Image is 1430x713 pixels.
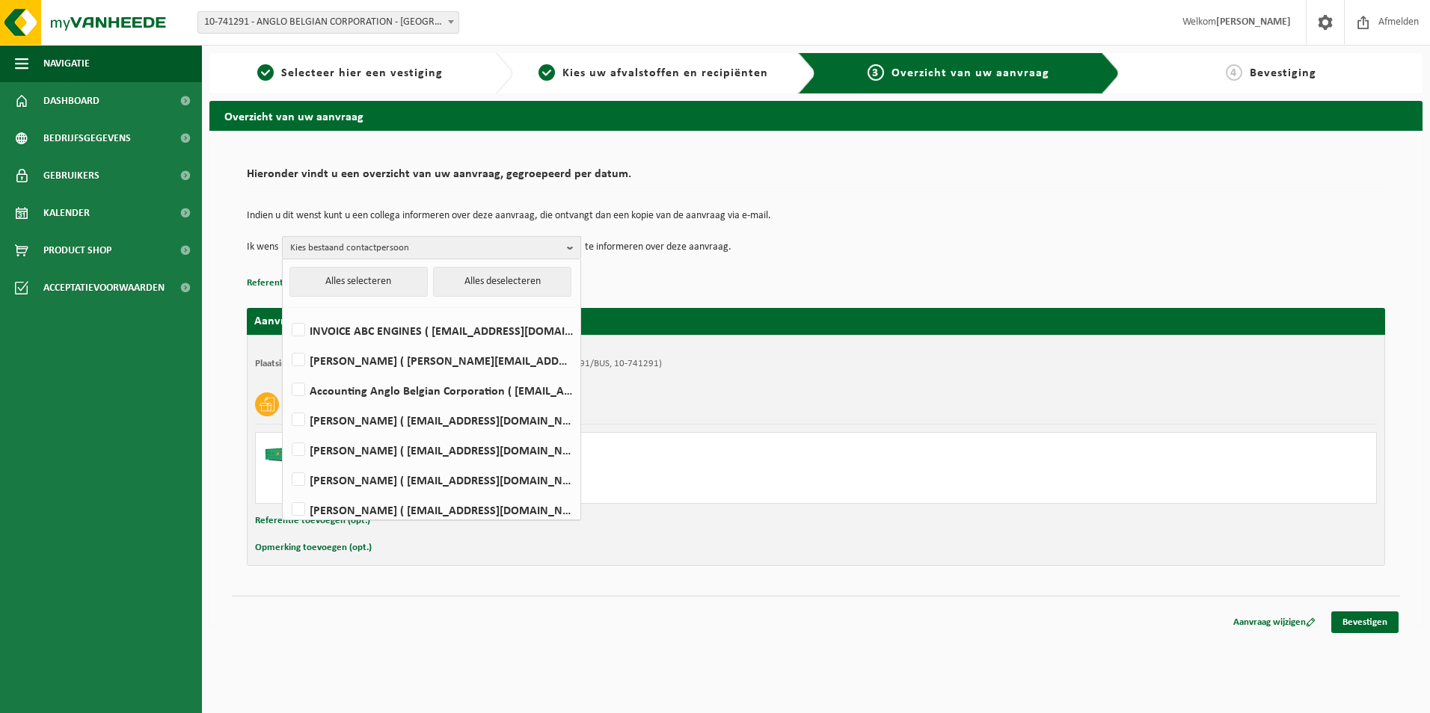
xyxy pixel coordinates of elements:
[323,464,876,476] div: Ophalen en plaatsen lege container
[289,499,573,521] label: [PERSON_NAME] ( [EMAIL_ADDRESS][DOMAIN_NAME] )
[217,64,483,82] a: 1Selecteer hier een vestiging
[323,484,876,496] div: Aantal: 1
[43,194,90,232] span: Kalender
[43,269,165,306] span: Acceptatievoorwaarden
[289,319,573,342] label: INVOICE ABC ENGINES ( [EMAIL_ADDRESS][DOMAIN_NAME] )
[1331,611,1399,633] a: Bevestigen
[289,409,573,431] label: [PERSON_NAME] ( [EMAIL_ADDRESS][DOMAIN_NAME] )
[433,267,571,297] button: Alles deselecteren
[1216,16,1291,28] strong: [PERSON_NAME]
[43,82,99,120] span: Dashboard
[43,45,90,82] span: Navigatie
[43,120,131,157] span: Bedrijfsgegevens
[247,168,1385,188] h2: Hieronder vindt u een overzicht van uw aanvraag, gegroepeerd per datum.
[585,236,731,259] p: te informeren over deze aanvraag.
[247,211,1385,221] p: Indien u dit wenst kunt u een collega informeren over deze aanvraag, die ontvangt dan een kopie v...
[197,11,459,34] span: 10-741291 - ANGLO BELGIAN CORPORATION - GENT
[257,64,274,81] span: 1
[247,274,362,293] button: Referentie toevoegen (opt.)
[868,64,884,81] span: 3
[289,379,573,401] label: Accounting Anglo Belgian Corporation ( [EMAIL_ADDRESS][DOMAIN_NAME] )
[255,538,372,558] button: Opmerking toevoegen (opt.)
[198,12,458,33] span: 10-741291 - ANGLO BELGIAN CORPORATION - GENT
[892,67,1049,79] span: Overzicht van uw aanvraag
[289,469,573,491] label: [PERSON_NAME] ( [EMAIL_ADDRESS][DOMAIN_NAME] )
[247,236,278,259] p: Ik wens
[254,315,366,327] strong: Aanvraag voor [DATE]
[43,157,99,194] span: Gebruikers
[562,67,768,79] span: Kies uw afvalstoffen en recipiënten
[209,101,1423,130] h2: Overzicht van uw aanvraag
[290,237,561,259] span: Kies bestaand contactpersoon
[1250,67,1316,79] span: Bevestiging
[281,67,443,79] span: Selecteer hier een vestiging
[1226,64,1242,81] span: 4
[289,349,573,371] label: [PERSON_NAME] ( [PERSON_NAME][EMAIL_ADDRESS][DOMAIN_NAME] )
[521,64,787,82] a: 2Kies uw afvalstoffen en recipiënten
[282,236,581,259] button: Kies bestaand contactpersoon
[255,511,370,531] button: Referentie toevoegen (opt.)
[289,439,573,461] label: [PERSON_NAME] ( [EMAIL_ADDRESS][DOMAIN_NAME] )
[538,64,555,81] span: 2
[289,267,428,297] button: Alles selecteren
[263,440,308,463] img: HK-XC-20-GN-00.png
[255,359,320,368] strong: Plaatsingsadres:
[1222,611,1327,633] a: Aanvraag wijzigen
[43,232,111,269] span: Product Shop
